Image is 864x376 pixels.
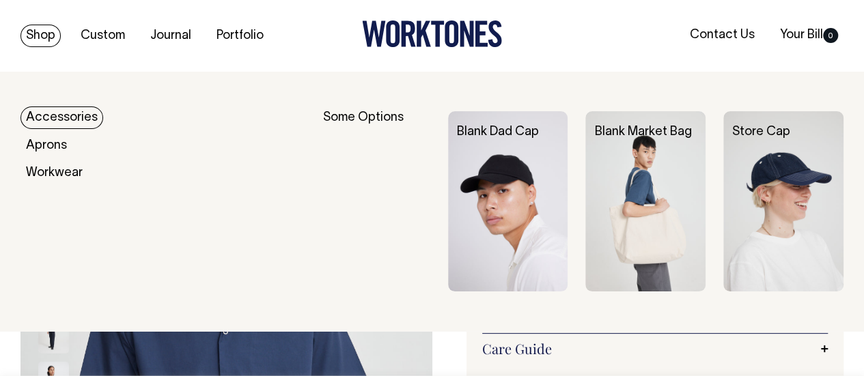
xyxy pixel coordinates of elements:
[20,25,61,47] a: Shop
[723,111,844,291] img: Store Cap
[20,134,72,157] a: Aprons
[775,24,844,46] a: Your Bill0
[732,126,790,138] a: Store Cap
[448,111,568,291] img: Blank Dad Cap
[20,162,88,184] a: Workwear
[684,24,760,46] a: Contact Us
[75,25,130,47] a: Custom
[145,25,197,47] a: Journal
[323,111,430,291] div: Some Options
[20,106,103,129] a: Accessories
[211,25,269,47] a: Portfolio
[823,28,838,43] span: 0
[457,126,539,138] a: Blank Dad Cap
[594,126,691,138] a: Blank Market Bag
[585,111,706,291] img: Blank Market Bag
[482,341,828,357] a: Care Guide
